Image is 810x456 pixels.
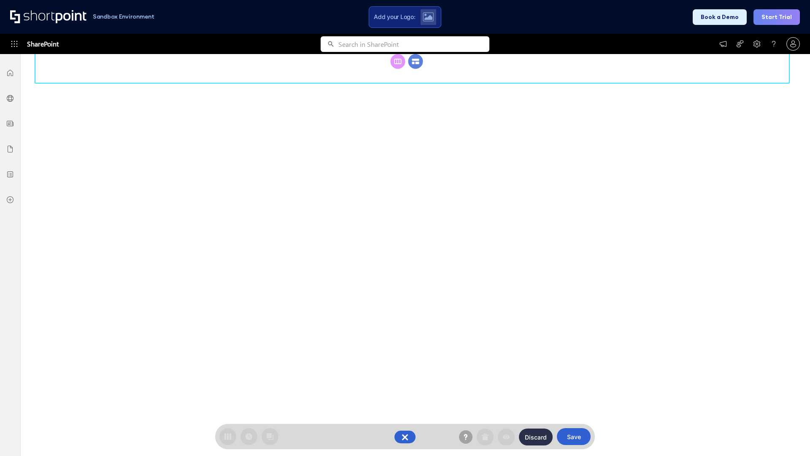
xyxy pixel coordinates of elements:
input: Search in SharePoint [338,36,489,52]
button: Book a Demo [693,9,747,25]
img: Upload logo [423,12,434,22]
span: Add your Logo: [374,13,415,21]
button: Start Trial [753,9,800,25]
span: SharePoint [27,34,59,54]
button: Save [557,428,591,445]
iframe: Chat Widget [768,415,810,456]
button: Discard [519,429,553,445]
h1: Sandbox Environment [93,14,154,19]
